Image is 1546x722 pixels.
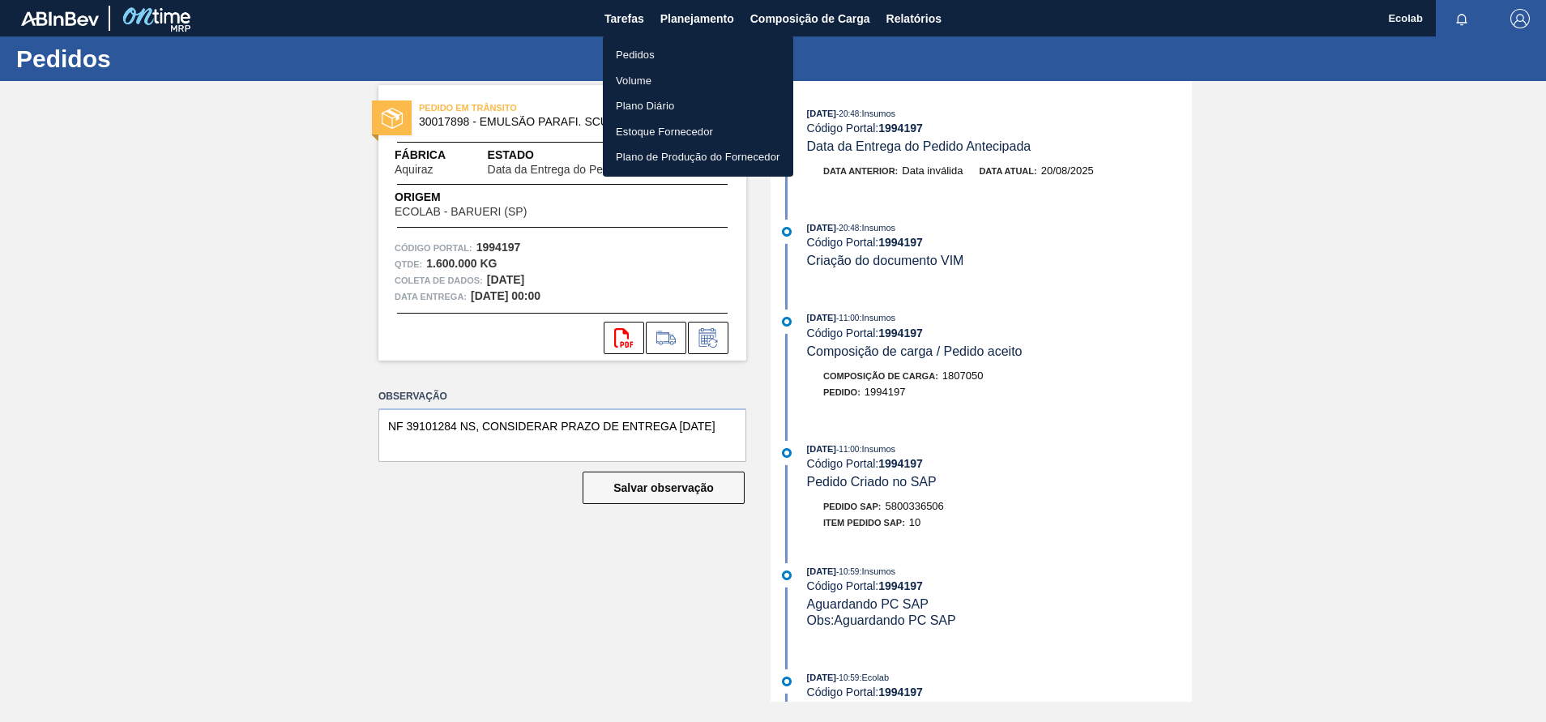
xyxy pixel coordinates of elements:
a: Plano de Produção do Fornecedor [603,144,793,170]
a: Plano Diário [603,93,793,119]
a: Estoque Fornecedor [603,119,793,145]
a: Pedidos [603,42,793,68]
a: Volume [603,68,793,94]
